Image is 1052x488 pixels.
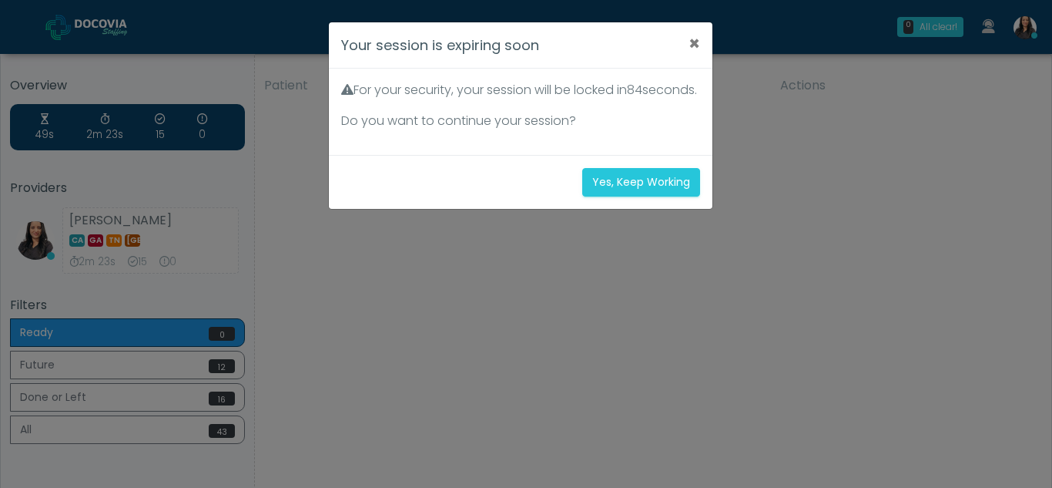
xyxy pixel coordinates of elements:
[582,168,700,197] button: Yes, Keep Working
[341,112,700,130] p: Do you want to continue your session?
[341,35,539,56] h4: Your session is expiring soon
[627,81,642,99] span: 84
[341,81,700,99] p: For your security, your session will be locked in seconds.
[676,22,712,66] button: ×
